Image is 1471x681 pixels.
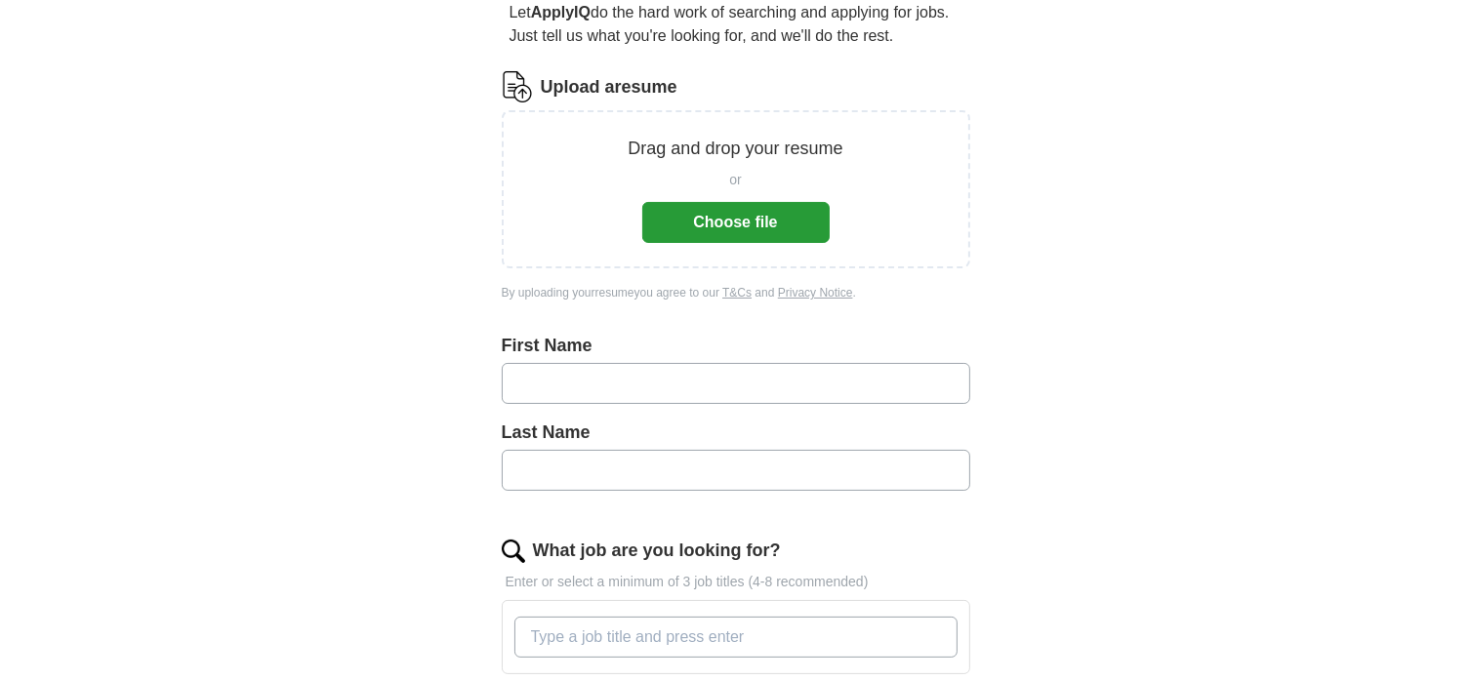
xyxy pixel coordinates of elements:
[502,284,970,301] div: By uploading your resume you agree to our and .
[502,333,970,359] label: First Name
[722,286,752,300] a: T&Cs
[628,136,842,162] p: Drag and drop your resume
[531,4,591,20] strong: ApplyIQ
[502,540,525,563] img: search.png
[502,71,533,102] img: CV Icon
[502,572,970,592] p: Enter or select a minimum of 3 job titles (4-8 recommended)
[502,420,970,446] label: Last Name
[778,286,853,300] a: Privacy Notice
[642,202,830,243] button: Choose file
[533,538,781,564] label: What job are you looking for?
[541,74,677,100] label: Upload a resume
[729,170,741,190] span: or
[514,617,958,658] input: Type a job title and press enter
